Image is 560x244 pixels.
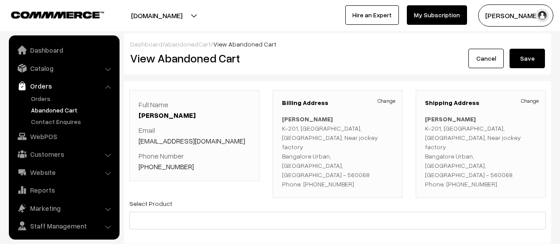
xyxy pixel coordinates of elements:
[11,200,116,216] a: Marketing
[139,125,250,146] p: Email
[11,128,116,144] a: WebPOS
[478,4,553,27] button: [PERSON_NAME]
[11,9,89,19] a: COMMMERCE
[11,12,104,18] img: COMMMERCE
[11,182,116,198] a: Reports
[139,151,250,172] p: Phone Number
[29,105,116,115] a: Abandoned Cart
[139,99,250,120] p: Full Name
[139,111,196,120] a: [PERSON_NAME]
[11,164,116,180] a: Website
[282,99,394,107] h3: Billing Address
[130,39,545,49] div: / /
[129,199,172,208] label: Select Product
[29,94,116,103] a: Orders
[213,40,276,48] span: View Abandoned Cart
[521,97,539,105] a: Change
[282,114,394,189] p: K-201, [GEOGRAPHIC_DATA],[GEOGRAPHIC_DATA], Near jockey factory Bangalore Urban, [GEOGRAPHIC_DATA...
[407,5,467,25] a: My Subscription
[510,49,545,68] button: Save
[282,115,333,123] b: [PERSON_NAME]
[139,162,194,171] a: [PHONE_NUMBER]
[130,51,331,65] h2: View Abandoned Cart
[468,49,504,68] a: Cancel
[425,115,476,123] b: [PERSON_NAME]
[11,60,116,76] a: Catalog
[11,78,116,94] a: Orders
[11,218,116,234] a: Staff Management
[378,97,395,105] a: Change
[139,136,245,145] a: [EMAIL_ADDRESS][DOMAIN_NAME]
[425,114,537,189] p: K-201, [GEOGRAPHIC_DATA],[GEOGRAPHIC_DATA], Near jockey factory Bangalore Urban, [GEOGRAPHIC_DATA...
[100,4,213,27] button: [DOMAIN_NAME]
[425,99,537,107] h3: Shipping Address
[11,146,116,162] a: Customers
[345,5,399,25] a: Hire an Expert
[130,40,162,48] a: Dashboard
[536,9,549,22] img: user
[11,42,116,58] a: Dashboard
[29,117,116,126] a: Contact Enquires
[165,40,211,48] a: abandonedCart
